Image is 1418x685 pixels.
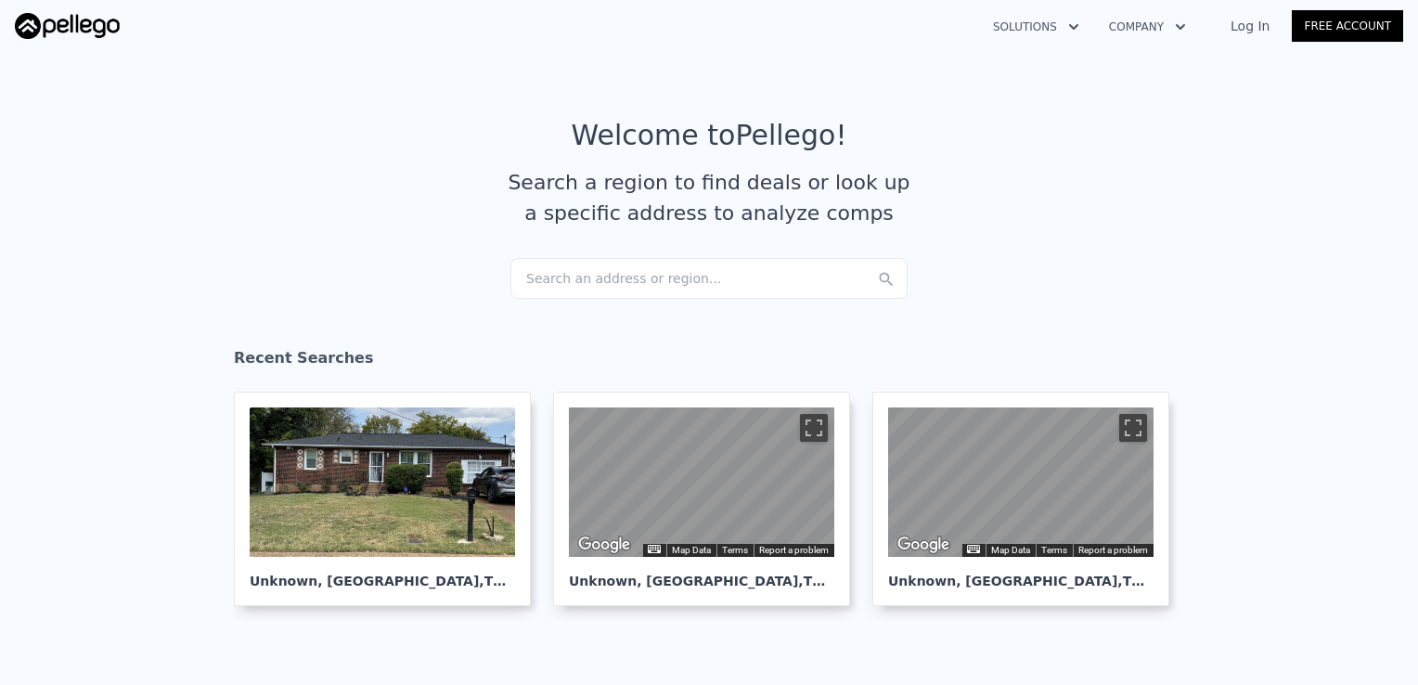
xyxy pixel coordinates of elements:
[888,407,1154,557] div: Map
[991,544,1030,557] button: Map Data
[722,545,748,555] a: Terms (opens in new tab)
[501,167,917,228] div: Search a region to find deals or look up a specific address to analyze comps
[572,119,847,152] div: Welcome to Pellego !
[510,258,908,299] div: Search an address or region...
[888,557,1154,590] div: Unknown , [GEOGRAPHIC_DATA]
[798,574,872,588] span: , TN 37207
[888,407,1154,557] div: Street View
[574,533,635,557] a: Open this area in Google Maps (opens a new window)
[759,545,829,555] a: Report a problem
[1208,17,1292,35] a: Log In
[569,407,834,557] div: Map
[553,392,865,606] a: Map Unknown, [GEOGRAPHIC_DATA],TN 37207
[1119,414,1147,442] button: Toggle fullscreen view
[1117,574,1192,588] span: , TN 37208
[800,414,828,442] button: Toggle fullscreen view
[1041,545,1067,555] a: Terms (opens in new tab)
[672,544,711,557] button: Map Data
[479,574,553,588] span: , TN 37207
[574,533,635,557] img: Google
[234,332,1184,392] div: Recent Searches
[967,545,980,553] button: Keyboard shortcuts
[234,392,546,606] a: Unknown, [GEOGRAPHIC_DATA],TN 37207
[872,392,1184,606] a: Map Unknown, [GEOGRAPHIC_DATA],TN 37208
[569,407,834,557] div: Street View
[250,557,515,590] div: Unknown , [GEOGRAPHIC_DATA]
[1094,10,1201,44] button: Company
[569,557,834,590] div: Unknown , [GEOGRAPHIC_DATA]
[1078,545,1148,555] a: Report a problem
[648,545,661,553] button: Keyboard shortcuts
[893,533,954,557] a: Open this area in Google Maps (opens a new window)
[1292,10,1403,42] a: Free Account
[15,13,120,39] img: Pellego
[893,533,954,557] img: Google
[978,10,1094,44] button: Solutions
